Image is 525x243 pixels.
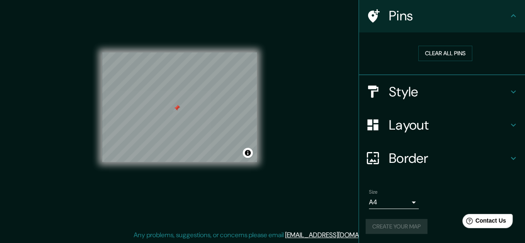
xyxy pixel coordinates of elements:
div: Style [359,75,525,108]
a: [EMAIL_ADDRESS][DOMAIN_NAME] [285,231,388,239]
button: Toggle attribution [243,148,253,158]
button: Clear all pins [418,46,472,61]
iframe: Help widget launcher [451,211,516,234]
label: Size [369,188,378,195]
h4: Pins [389,7,508,24]
h4: Layout [389,117,508,133]
p: Any problems, suggestions, or concerns please email . [134,230,389,240]
canvas: Map [102,52,257,162]
h4: Style [389,83,508,100]
div: Layout [359,108,525,142]
h4: Border [389,150,508,167]
div: A4 [369,196,419,209]
div: Border [359,142,525,175]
